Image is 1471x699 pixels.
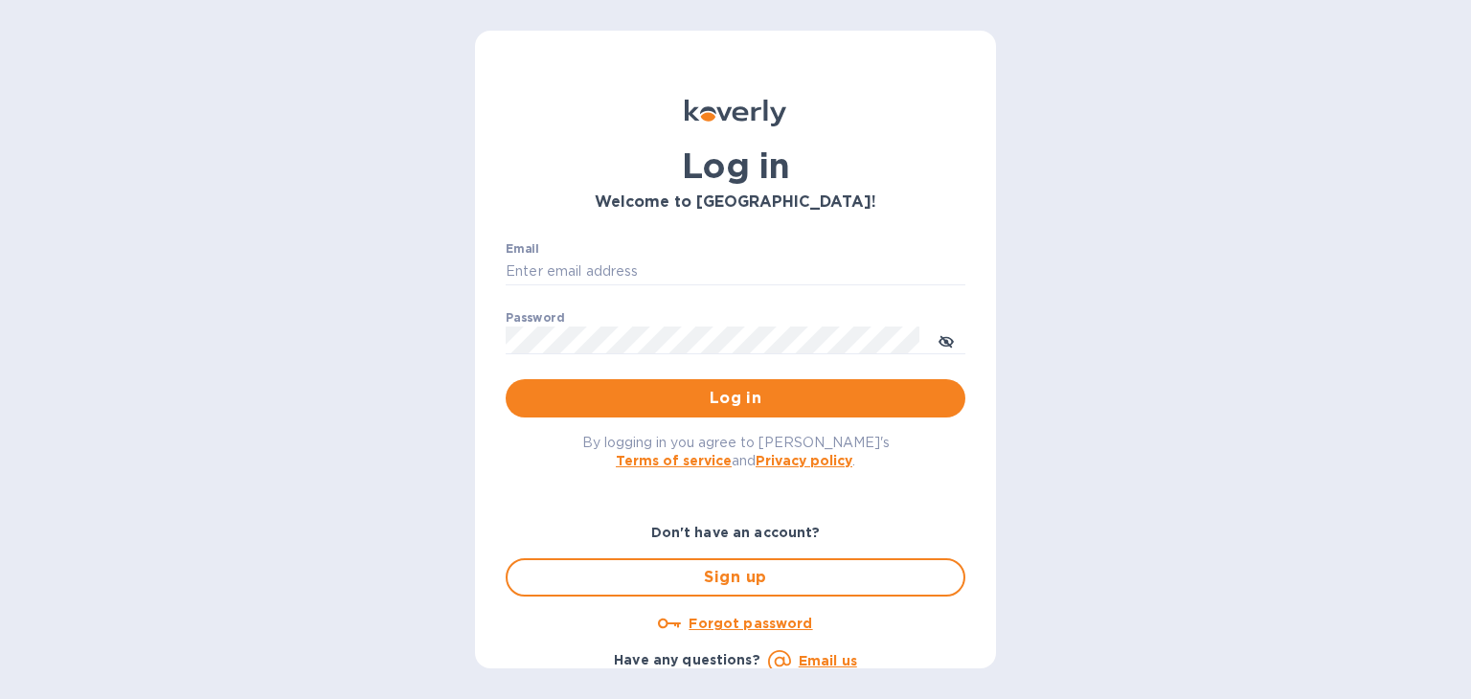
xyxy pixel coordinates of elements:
a: Privacy policy [756,453,852,468]
label: Email [506,243,539,255]
button: Sign up [506,558,965,597]
span: By logging in you agree to [PERSON_NAME]'s and . [582,435,890,468]
label: Password [506,312,564,324]
a: Email us [799,653,857,668]
h1: Log in [506,146,965,186]
img: Koverly [685,100,786,126]
h3: Welcome to [GEOGRAPHIC_DATA]! [506,193,965,212]
span: Log in [521,387,950,410]
input: Enter email address [506,258,965,286]
b: Have any questions? [614,652,760,667]
button: toggle password visibility [927,321,965,359]
u: Forgot password [689,616,812,631]
a: Terms of service [616,453,732,468]
span: Sign up [523,566,948,589]
button: Log in [506,379,965,417]
b: Don't have an account? [651,525,821,540]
